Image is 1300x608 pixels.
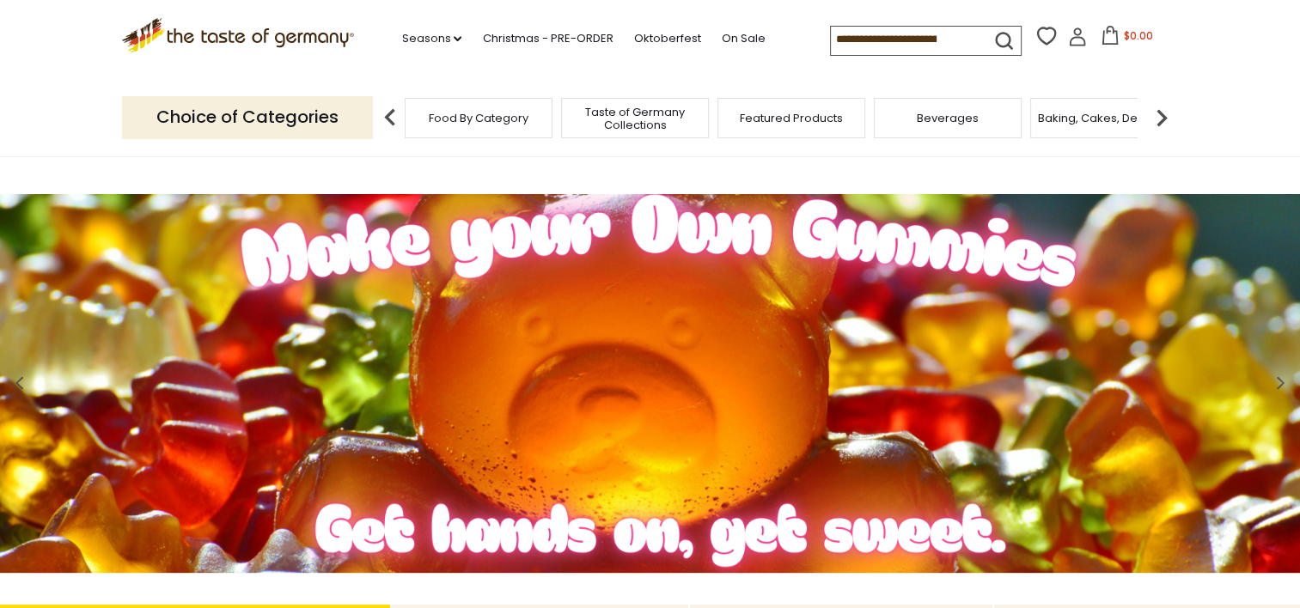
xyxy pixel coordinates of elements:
[1123,28,1152,43] span: $0.00
[1038,112,1171,125] a: Baking, Cakes, Desserts
[566,106,704,131] a: Taste of Germany Collections
[429,112,528,125] a: Food By Category
[917,112,979,125] a: Beverages
[1144,100,1179,135] img: next arrow
[633,29,700,48] a: Oktoberfest
[401,29,461,48] a: Seasons
[122,96,373,138] p: Choice of Categories
[482,29,613,48] a: Christmas - PRE-ORDER
[721,29,765,48] a: On Sale
[373,100,407,135] img: previous arrow
[740,112,843,125] a: Featured Products
[1090,26,1163,52] button: $0.00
